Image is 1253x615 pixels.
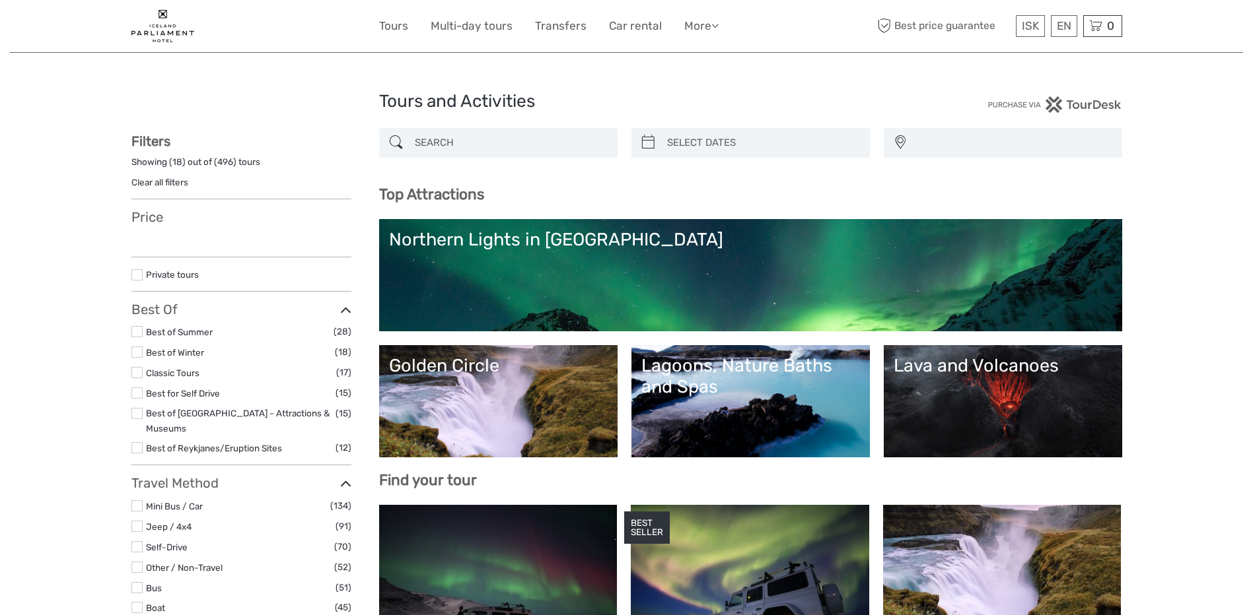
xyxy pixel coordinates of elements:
[146,542,188,552] a: Self-Drive
[609,16,662,36] a: Car rental
[379,471,477,489] b: Find your tour
[379,16,408,36] a: Tours
[641,355,860,447] a: Lagoons, Nature Baths and Spas
[146,347,204,358] a: Best of Winter
[146,408,330,434] a: Best of [GEOGRAPHIC_DATA] - Attractions & Museums
[641,355,860,398] div: Lagoons, Nature Baths and Spas
[146,443,282,453] a: Best of Reykjanes/Eruption Sites
[389,355,608,447] a: Golden Circle
[334,324,351,339] span: (28)
[389,229,1112,321] a: Northern Lights in [GEOGRAPHIC_DATA]
[146,583,162,593] a: Bus
[146,602,165,613] a: Boat
[535,16,587,36] a: Transfers
[330,498,351,513] span: (134)
[389,229,1112,250] div: Northern Lights in [GEOGRAPHIC_DATA]
[131,475,351,491] h3: Travel Method
[1022,19,1039,32] span: ISK
[146,269,199,280] a: Private tours
[146,562,223,573] a: Other / Non-Travel
[389,355,608,376] div: Golden Circle
[1051,15,1077,37] div: EN
[334,539,351,554] span: (70)
[410,131,611,154] input: SEARCH
[662,131,863,154] input: SELECT DATES
[131,10,194,42] img: 1848-c15d606b-bed4-4dbc-ad79-bfc14b96aa50_logo_small.jpg
[146,388,220,399] a: Best for Self Drive
[684,16,719,36] a: More
[336,365,351,380] span: (17)
[217,156,233,168] label: 496
[334,560,351,575] span: (52)
[335,600,351,615] span: (45)
[131,209,351,225] h3: Price
[336,406,351,421] span: (15)
[894,355,1112,447] a: Lava and Volcanoes
[146,501,203,511] a: Mini Bus / Car
[146,368,199,378] a: Classic Tours
[875,15,1013,37] span: Best price guarantee
[336,580,351,595] span: (51)
[336,385,351,401] span: (15)
[131,177,188,187] a: Clear all filters
[131,156,351,176] div: Showing ( ) out of ( ) tours
[1105,19,1116,32] span: 0
[894,355,1112,376] div: Lava and Volcanoes
[336,519,351,534] span: (91)
[987,96,1122,113] img: PurchaseViaTourDesk.png
[335,344,351,360] span: (18)
[431,16,513,36] a: Multi-day tours
[336,440,351,455] span: (12)
[379,185,484,203] b: Top Attractions
[172,156,182,168] label: 18
[146,327,213,337] a: Best of Summer
[131,133,170,149] strong: Filters
[131,302,351,317] h3: Best Of
[146,521,192,532] a: Jeep / 4x4
[624,511,670,544] div: BEST SELLER
[379,91,875,112] h1: Tours and Activities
